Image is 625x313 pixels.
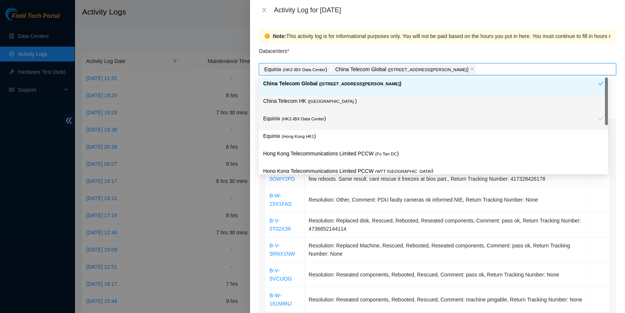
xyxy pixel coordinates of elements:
span: ( [GEOGRAPHIC_DATA]. [308,99,355,104]
td: Resolution: Replaced disk, Rescued, Rebooted, Reseated components, Comment: pass ok, Return Track... [304,212,587,237]
a: B-V-5RNX1NW [269,243,295,257]
a: B-W-15X1FAS [269,193,291,207]
span: ( [STREET_ADDRESS][PERSON_NAME] [388,67,467,72]
span: exclamation-circle [265,34,270,39]
span: check [598,81,603,86]
p: Hong Kong Telecommunications Limited PCCW ) [263,167,603,176]
td: Resolution: Reseated components, Rebooted, Replaced Machine, Comment: new server freezes at this ... [304,162,587,187]
button: Close [259,7,269,14]
span: close [261,7,267,13]
td: Resolution: Reseated components, Rebooted, Rescued, Comment: machine pingable, Return Tracking Nu... [304,287,587,312]
td: Resolution: Other, Comment: PDU faulty cameras ok informed NIE, Return Tracking Number: None [304,187,587,212]
span: ( Hong Kong HK1 [282,134,314,139]
p: Equinix ) [263,114,598,123]
a: B-V-5VCIJOG [269,268,292,282]
span: ( HK2-IBX Data Center [282,117,324,121]
a: B-W-161M8NJ [269,293,292,307]
p: Datacenters [259,43,289,55]
p: China Telecom Global ) [263,79,598,88]
div: Activity Log for [DATE] [274,6,616,14]
p: Equinix ) [263,132,603,140]
strong: Note: [273,32,286,40]
td: Resolution: Replaced Machine, Rescued, Rebooted, Reseated components, Comment: pass ok, Return Tr... [304,237,587,262]
p: China Telecom Global ) [335,65,468,74]
span: ( Fo Tan DC [375,152,397,156]
span: ( WTT [GEOGRAPHIC_DATA] [375,169,431,174]
span: close [470,67,474,72]
p: Equinix ) [264,65,327,74]
td: Resolution: Reseated components, Rebooted, Rescued, Comment: pass ok, Return Tracking Number: None [304,262,587,287]
p: China Telecom HK ) [263,97,603,105]
p: Hong Kong Telecommunications Limited PCCW ) [263,149,603,158]
span: check [598,116,603,121]
span: ( [STREET_ADDRESS][PERSON_NAME] [319,82,400,86]
span: ( HK2-IBX Data Center [283,67,325,72]
a: B-V-5T02X39 [269,218,291,232]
